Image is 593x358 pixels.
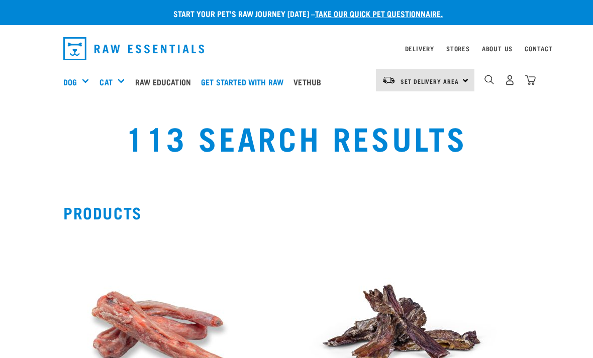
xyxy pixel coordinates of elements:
[525,75,536,85] img: home-icon@2x.png
[100,76,112,88] a: Cat
[484,75,494,84] img: home-icon-1@2x.png
[401,79,459,83] span: Set Delivery Area
[405,47,434,50] a: Delivery
[446,47,470,50] a: Stores
[505,75,515,85] img: user.png
[482,47,513,50] a: About Us
[63,76,77,88] a: Dog
[315,11,443,16] a: take our quick pet questionnaire.
[55,33,538,64] nav: dropdown navigation
[291,62,329,102] a: Vethub
[525,47,553,50] a: Contact
[117,119,476,155] h1: 113 Search Results
[382,76,396,85] img: van-moving.png
[133,62,199,102] a: Raw Education
[199,62,291,102] a: Get started with Raw
[63,203,530,221] h2: Products
[63,37,204,60] img: Raw Essentials Logo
